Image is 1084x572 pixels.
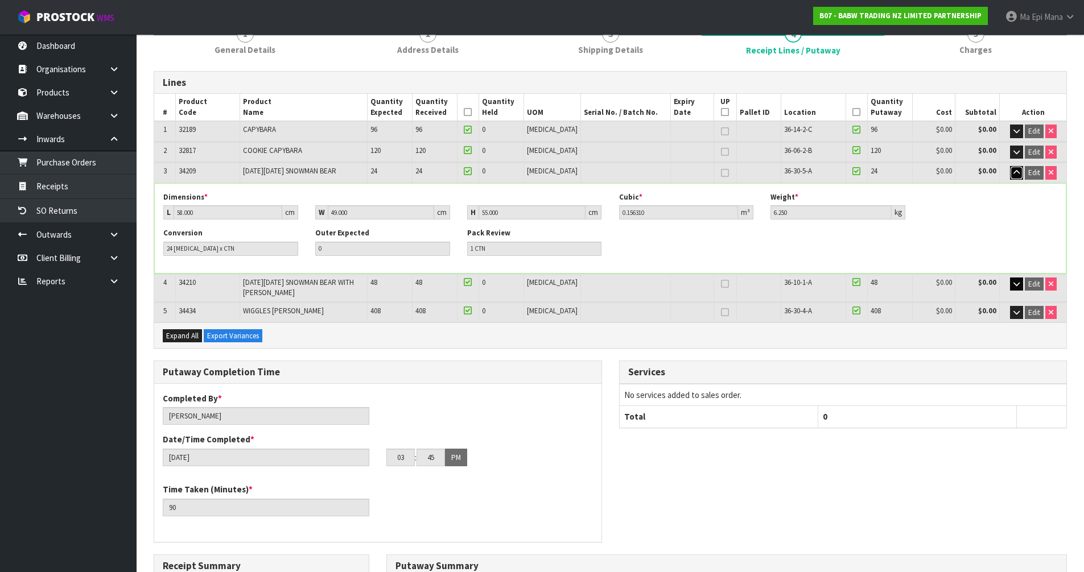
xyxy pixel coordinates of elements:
[176,94,240,121] th: Product Code
[871,306,881,316] span: 408
[580,94,670,121] th: Serial No. / Batch No.
[179,277,196,287] span: 34210
[319,208,325,217] strong: W
[163,166,167,176] span: 3
[978,146,996,155] strong: $0.00
[386,449,415,466] input: HH
[936,146,952,155] span: $0.00
[784,277,812,287] span: 36-10-1-A
[315,228,369,238] label: Outer Expected
[163,433,254,445] label: Date/Time Completed
[482,146,485,155] span: 0
[166,331,199,341] span: Expand All
[163,242,298,256] input: Conversion
[17,10,31,24] img: cube-alt.png
[415,277,422,287] span: 48
[1025,306,1044,320] button: Edit
[619,205,739,219] input: Cubic
[1028,126,1040,136] span: Edit
[243,125,276,134] span: CAPYBARA
[36,10,94,24] span: ProStock
[978,306,996,316] strong: $0.00
[167,208,171,217] strong: L
[415,125,422,134] span: 96
[215,44,275,56] span: General Details
[370,166,377,176] span: 24
[578,44,643,56] span: Shipping Details
[868,94,913,121] th: Quantity Putaway
[936,277,952,287] span: $0.00
[479,205,586,219] input: Height
[243,306,324,316] span: WIGGLES [PERSON_NAME]
[282,205,298,219] div: cm
[412,94,457,121] th: Quantity Received
[871,146,881,155] span: 120
[179,306,196,316] span: 34434
[434,205,450,219] div: cm
[163,329,202,343] button: Expand All
[163,77,1058,88] h3: Lines
[527,146,578,155] span: [MEDICAL_DATA]
[527,125,578,134] span: [MEDICAL_DATA]
[813,7,988,25] a: B07 - BABW TRADING NZ LIMITED PARTNERSHIP
[417,449,445,466] input: MM
[1025,277,1044,291] button: Edit
[415,146,426,155] span: 120
[163,228,203,238] label: Conversion
[978,277,996,287] strong: $0.00
[368,94,413,121] th: Quantity Expected
[370,277,377,287] span: 48
[163,192,208,202] label: Dimensions
[959,44,992,56] span: Charges
[628,367,1058,378] h3: Services
[482,306,485,316] span: 0
[370,125,377,134] span: 96
[163,146,167,155] span: 2
[163,561,360,571] h3: Receipt Summary
[163,367,593,378] h3: Putaway Completion Time
[871,125,877,134] span: 96
[770,192,798,202] label: Weight
[174,205,282,219] input: Length
[1025,166,1044,180] button: Edit
[1028,168,1040,177] span: Edit
[936,166,952,176] span: $0.00
[586,205,601,219] div: cm
[524,94,580,121] th: UOM
[1028,147,1040,157] span: Edit
[204,329,262,343] button: Export Variances
[482,125,485,134] span: 0
[179,125,196,134] span: 32189
[738,205,753,219] div: m³
[179,166,196,176] span: 34209
[467,228,510,238] label: Pack Review
[784,166,812,176] span: 36-30-5-A
[163,306,167,316] span: 5
[1028,279,1040,289] span: Edit
[445,449,467,467] button: PM
[415,166,422,176] span: 24
[154,94,176,121] th: #
[163,125,167,134] span: 1
[482,166,485,176] span: 0
[736,94,781,121] th: Pallet ID
[670,94,714,121] th: Expiry Date
[163,499,369,516] input: Time Taken
[784,306,812,316] span: 36-30-4-A
[784,125,813,134] span: 36-14-2-C
[620,406,818,428] th: Total
[936,306,952,316] span: $0.00
[163,483,253,495] label: Time Taken (Minutes)
[784,146,812,155] span: 36-06-2-B
[770,205,892,219] input: Weight
[243,146,302,155] span: COOKIE CAPYBARA
[912,94,955,121] th: Cost
[240,94,368,121] th: Product Name
[243,277,354,297] span: [DATE][DATE] SNOWMAN BEAR WITH [PERSON_NAME]
[97,13,114,23] small: WMS
[471,208,476,217] strong: H
[328,205,434,219] input: Width
[781,94,846,121] th: Location
[163,449,369,466] input: Date/Time completed
[619,192,642,202] label: Cubic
